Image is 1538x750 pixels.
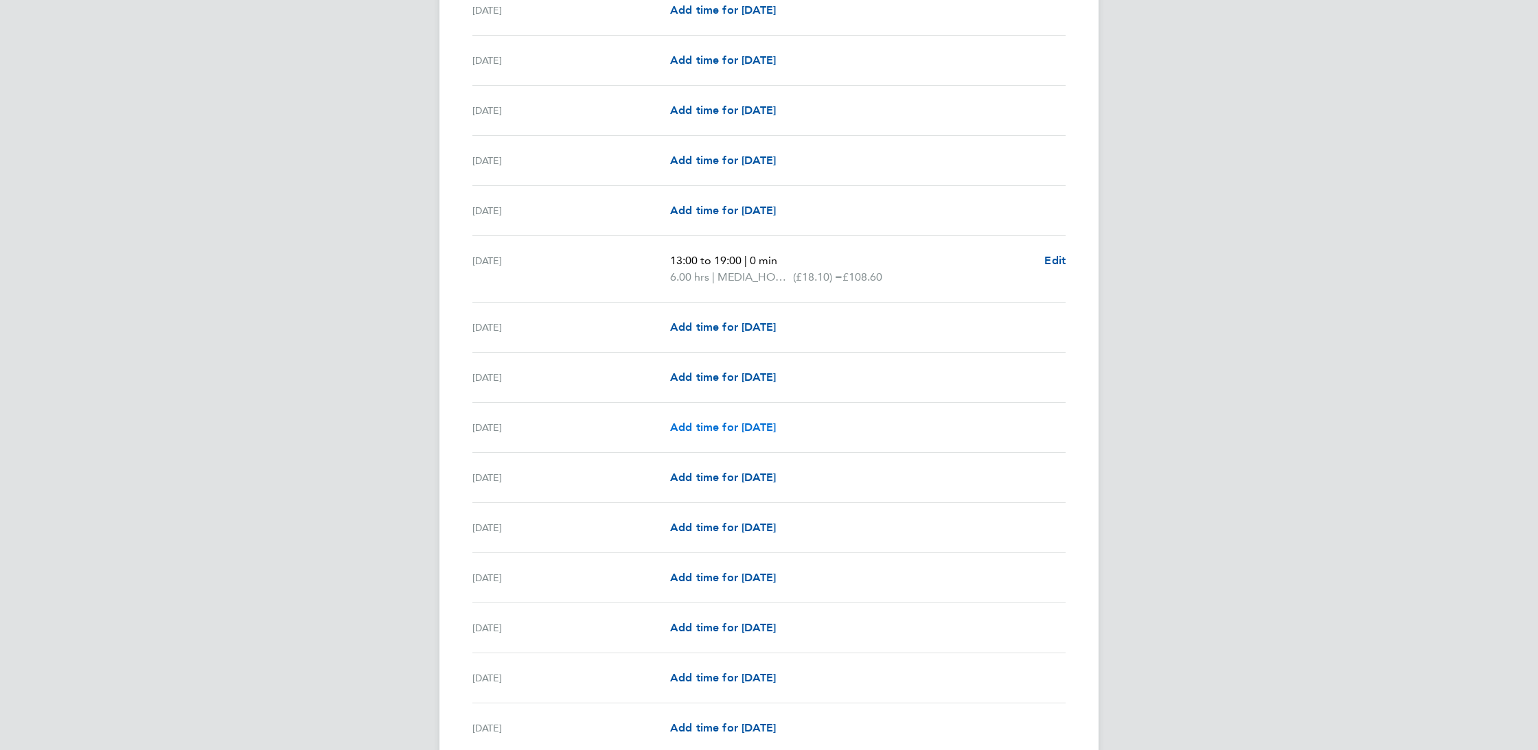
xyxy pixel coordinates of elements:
a: Add time for [DATE] [670,670,776,686]
span: | [712,270,715,283]
div: [DATE] [472,253,670,285]
span: Add time for [DATE] [670,320,776,333]
span: Add time for [DATE] [670,571,776,584]
a: Add time for [DATE] [670,519,776,536]
a: Add time for [DATE] [670,102,776,119]
div: [DATE] [472,152,670,169]
span: 0 min [750,254,777,267]
span: Add time for [DATE] [670,621,776,634]
a: Add time for [DATE] [670,369,776,386]
div: [DATE] [472,469,670,486]
span: Add time for [DATE] [670,3,776,16]
div: [DATE] [472,319,670,336]
div: [DATE] [472,570,670,586]
a: Edit [1044,253,1066,269]
span: £108.60 [842,270,882,283]
span: Add time for [DATE] [670,471,776,484]
div: [DATE] [472,670,670,686]
span: (£18.10) = [793,270,842,283]
div: [DATE] [472,620,670,636]
span: Add time for [DATE] [670,671,776,684]
a: Add time for [DATE] [670,319,776,336]
span: | [744,254,747,267]
a: Add time for [DATE] [670,52,776,69]
div: [DATE] [472,519,670,536]
a: Add time for [DATE] [670,419,776,436]
span: Add time for [DATE] [670,721,776,734]
a: Add time for [DATE] [670,202,776,219]
a: Add time for [DATE] [670,469,776,486]
span: Add time for [DATE] [670,204,776,217]
span: 6.00 hrs [670,270,709,283]
div: [DATE] [472,2,670,19]
span: Edit [1044,254,1066,267]
span: Add time for [DATE] [670,371,776,384]
a: Add time for [DATE] [670,570,776,586]
span: Add time for [DATE] [670,154,776,167]
div: [DATE] [472,52,670,69]
div: [DATE] [472,102,670,119]
span: Add time for [DATE] [670,421,776,434]
span: MEDIA_HOURS [718,269,793,285]
span: Add time for [DATE] [670,104,776,117]
span: Add time for [DATE] [670,521,776,534]
a: Add time for [DATE] [670,720,776,736]
div: [DATE] [472,419,670,436]
div: [DATE] [472,202,670,219]
div: [DATE] [472,720,670,736]
span: Add time for [DATE] [670,54,776,67]
a: Add time for [DATE] [670,2,776,19]
a: Add time for [DATE] [670,152,776,169]
div: [DATE] [472,369,670,386]
a: Add time for [DATE] [670,620,776,636]
span: 13:00 to 19:00 [670,254,742,267]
